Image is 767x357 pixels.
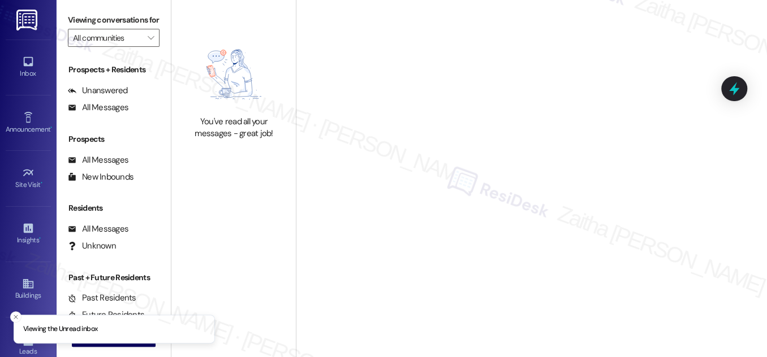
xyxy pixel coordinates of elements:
span: • [39,234,41,242]
div: Past + Future Residents [57,272,171,284]
div: Unknown [68,240,116,252]
div: All Messages [68,223,128,235]
input: All communities [73,29,141,47]
div: Prospects + Residents [57,64,171,76]
div: Unanswered [68,85,128,97]
img: empty-state [186,38,282,110]
button: Close toast [10,311,21,323]
div: Prospects [57,133,171,145]
div: You've read all your messages - great job! [184,116,283,140]
p: Viewing the Unread inbox [23,324,97,334]
label: Viewing conversations for [68,11,160,29]
span: • [50,124,52,132]
div: All Messages [68,102,128,114]
div: Residents [57,202,171,214]
a: Site Visit • [6,163,51,194]
img: ResiDesk Logo [16,10,40,31]
div: Past Residents [68,292,136,304]
div: All Messages [68,154,128,166]
i:  [148,33,154,42]
a: Buildings [6,274,51,304]
a: Inbox [6,52,51,82]
span: • [41,179,42,187]
a: Insights • [6,219,51,249]
div: New Inbounds [68,171,133,183]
